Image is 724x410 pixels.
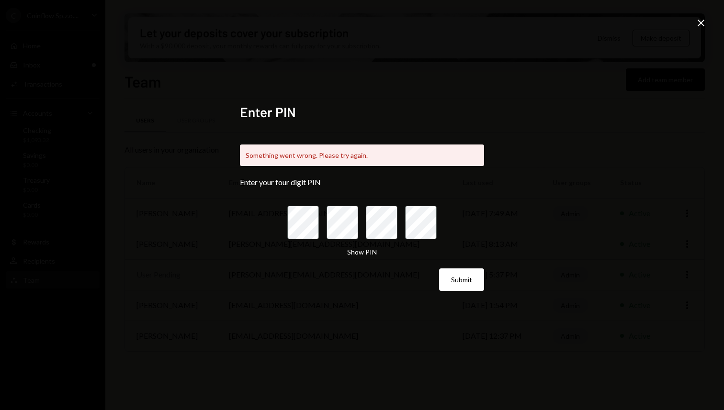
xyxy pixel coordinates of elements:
input: pin code 4 of 4 [405,206,437,239]
button: Submit [439,268,484,291]
input: pin code 3 of 4 [366,206,397,239]
div: Something went wrong. Please try again. [240,144,484,166]
button: Show PIN [347,248,377,257]
input: pin code 1 of 4 [287,206,319,239]
h2: Enter PIN [240,103,484,122]
input: pin code 2 of 4 [327,206,358,239]
div: Enter your four digit PIN [240,177,484,187]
